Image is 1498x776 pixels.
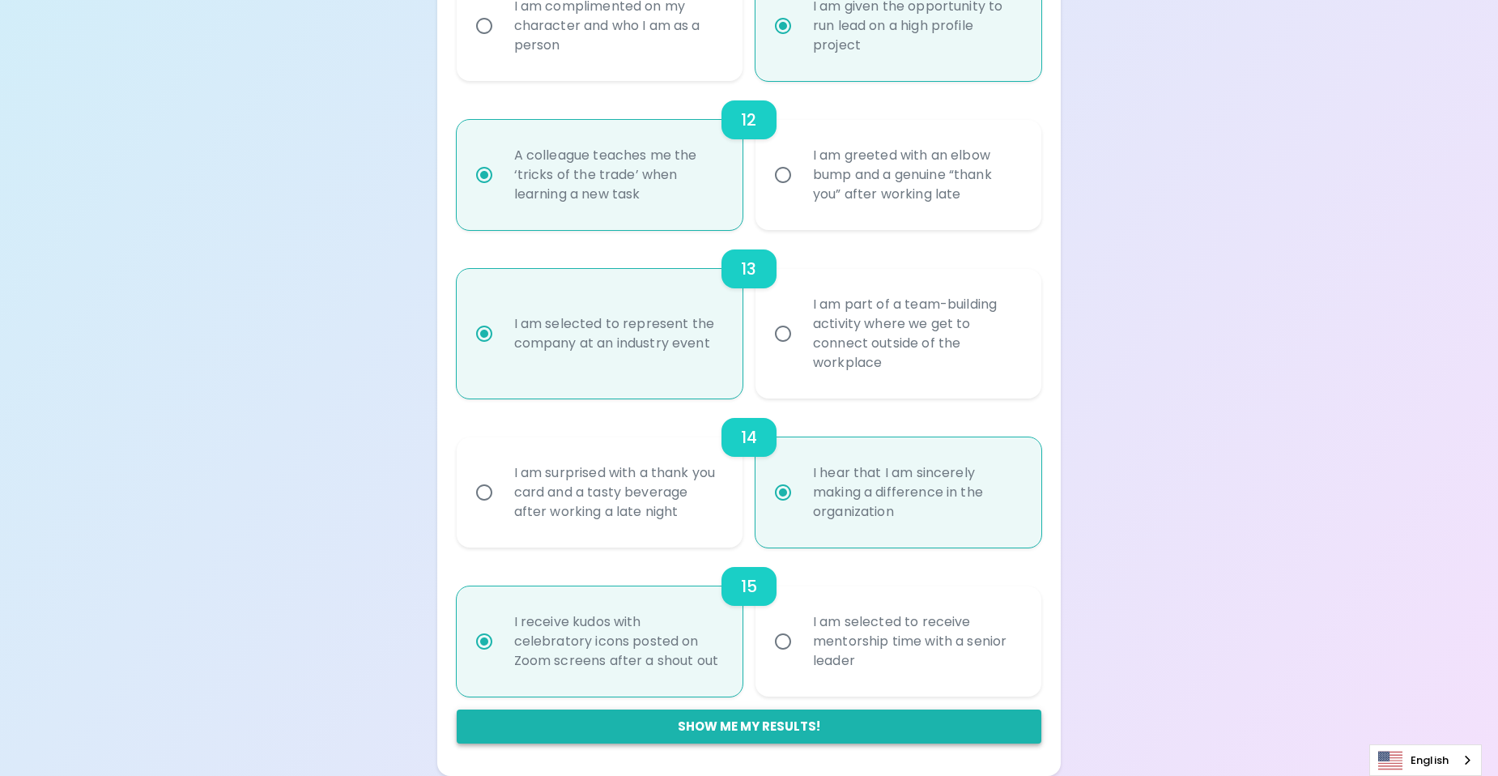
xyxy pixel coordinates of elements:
h6: 12 [741,107,756,133]
h6: 14 [741,424,757,450]
div: choice-group-check [457,399,1042,548]
div: I hear that I am sincerely making a difference in the organization [800,444,1032,541]
div: Language [1369,744,1482,776]
div: choice-group-check [457,548,1042,697]
aside: Language selected: English [1369,744,1482,776]
h6: 15 [741,573,757,599]
div: I am surprised with a thank you card and a tasty beverage after working a late night [501,444,734,541]
div: choice-group-check [457,230,1042,399]
a: English [1370,745,1481,775]
div: I am greeted with an elbow bump and a genuine “thank you” after working late [800,126,1032,224]
div: A colleague teaches me the ‘tricks of the trade’ when learning a new task [501,126,734,224]
div: I am part of a team-building activity where we get to connect outside of the workplace [800,275,1032,392]
button: Show me my results! [457,710,1042,744]
div: I am selected to represent the company at an industry event [501,295,734,373]
div: choice-group-check [457,81,1042,230]
div: I receive kudos with celebratory icons posted on Zoom screens after a shout out [501,593,734,690]
h6: 13 [741,256,756,282]
div: I am selected to receive mentorship time with a senior leader [800,593,1032,690]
